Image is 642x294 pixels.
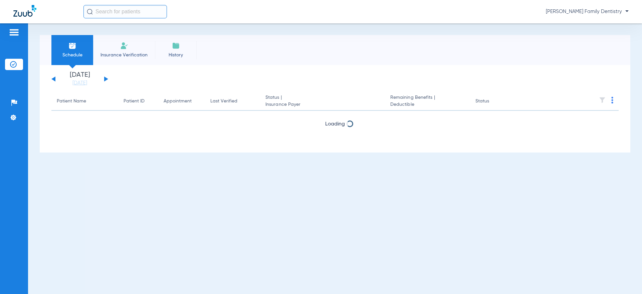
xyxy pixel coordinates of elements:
[83,5,167,18] input: Search for patients
[385,92,470,111] th: Remaining Benefits |
[390,101,465,108] span: Deductible
[210,98,255,105] div: Last Verified
[57,98,113,105] div: Patient Name
[124,98,153,105] div: Patient ID
[160,52,192,58] span: History
[599,97,606,103] img: filter.svg
[120,42,128,50] img: Manual Insurance Verification
[68,42,76,50] img: Schedule
[164,98,192,105] div: Appointment
[325,121,345,127] span: Loading
[87,9,93,15] img: Search Icon
[546,8,629,15] span: [PERSON_NAME] Family Dentistry
[470,92,515,111] th: Status
[265,101,380,108] span: Insurance Payer
[611,97,613,103] img: group-dot-blue.svg
[260,92,385,111] th: Status |
[172,42,180,50] img: History
[210,98,237,105] div: Last Verified
[9,28,19,36] img: hamburger-icon
[57,98,86,105] div: Patient Name
[164,98,200,105] div: Appointment
[56,52,88,58] span: Schedule
[98,52,150,58] span: Insurance Verification
[13,5,36,17] img: Zuub Logo
[60,72,100,86] li: [DATE]
[124,98,145,105] div: Patient ID
[60,80,100,86] a: [DATE]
